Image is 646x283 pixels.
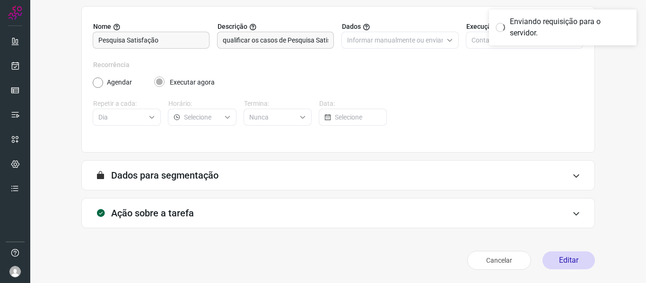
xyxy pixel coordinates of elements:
[335,109,381,125] input: Selecione
[168,99,236,109] label: Horário:
[107,77,132,87] label: Agendar
[93,60,583,70] label: Recorrência
[98,109,145,125] input: Selecione
[244,99,312,109] label: Termina:
[342,22,361,32] span: Dados
[542,251,595,269] button: Editar
[170,77,215,87] label: Executar agora
[93,22,111,32] span: Nome
[510,16,630,39] div: Enviando requisição para o servidor.
[98,32,204,48] input: Digite o nome para a sua tarefa.
[9,266,21,277] img: avatar-user-boy.jpg
[184,109,220,125] input: Selecione
[249,109,296,125] input: Selecione
[466,22,495,32] span: Execução
[471,32,567,48] input: Selecione o tipo de envio
[347,32,443,48] input: Selecione o tipo de envio
[319,99,387,109] label: Data:
[111,207,194,219] h3: Ação sobre a tarefa
[223,32,328,48] input: Forneça uma breve descrição da sua tarefa.
[218,22,247,32] span: Descrição
[467,251,531,270] button: Cancelar
[111,170,218,181] h3: Dados para segmentação
[93,99,161,109] label: Repetir a cada:
[8,6,22,20] img: Logo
